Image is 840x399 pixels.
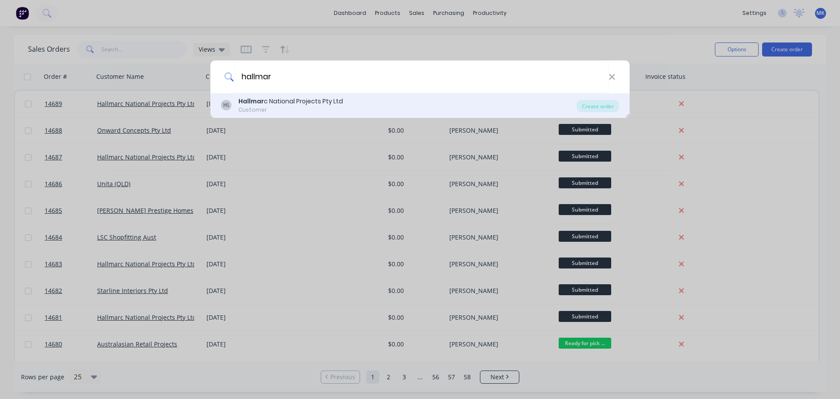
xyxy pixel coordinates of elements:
[221,100,231,110] div: HL
[238,97,264,106] b: Hallmar
[577,100,619,112] div: Create order
[238,97,343,106] div: c National Projects Pty Ltd
[234,60,609,93] input: Enter a customer name to create a new order...
[238,106,343,114] div: Customer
